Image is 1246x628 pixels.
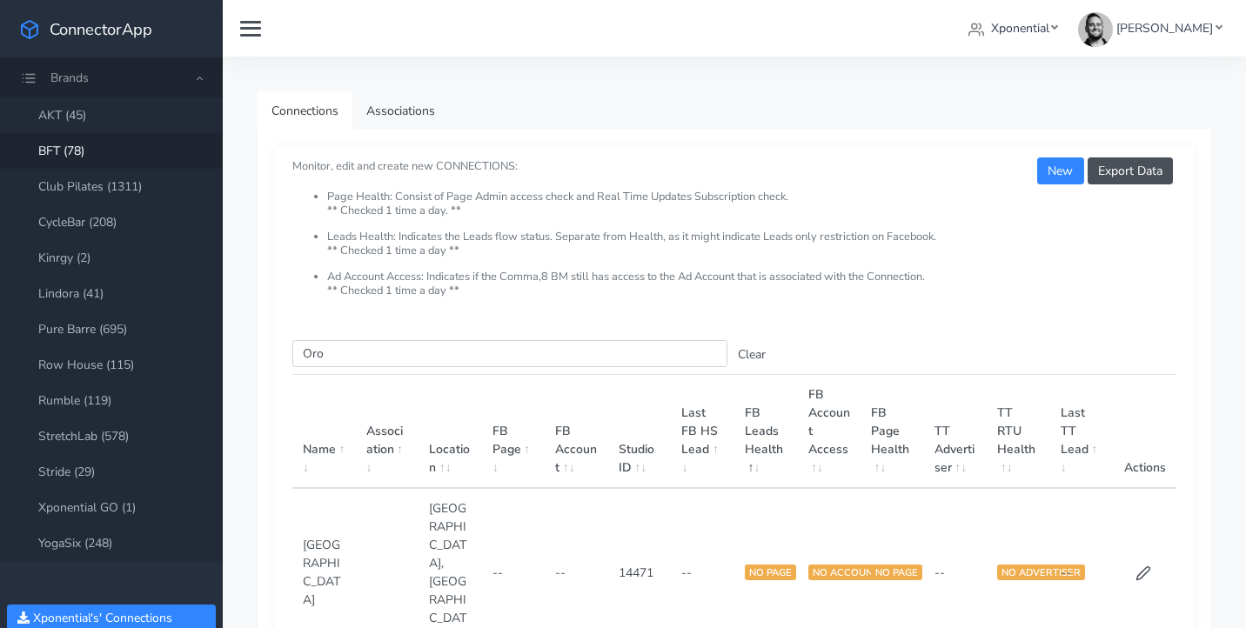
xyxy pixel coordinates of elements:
th: Location [419,375,482,489]
span: NO ADVERTISER [997,565,1085,580]
span: Brands [50,70,89,86]
span: NO PAGE [745,565,796,580]
th: Last TT Lead [1050,375,1114,489]
span: [PERSON_NAME] [1116,20,1213,37]
th: TT Advertiser [924,375,988,489]
a: Associations [352,91,449,130]
li: Ad Account Access: Indicates if the Comma,8 BM still has access to the Ad Account that is associa... [327,271,1176,297]
a: [PERSON_NAME] [1071,12,1229,44]
th: TT RTU Health [987,375,1050,489]
th: FB Account [545,375,608,489]
button: Export Data [1088,157,1173,184]
small: Monitor, edit and create new CONNECTIONS: [292,144,1176,297]
button: Clear [727,341,776,368]
span: Xponential [991,20,1049,37]
th: FB Page Health [861,375,924,489]
th: FB Leads Health [734,375,798,489]
img: James Carr [1078,12,1113,47]
span: NO PAGE [871,565,922,580]
th: FB Page [482,375,546,489]
span: NO ACCOUNT [808,565,883,580]
input: enter text you want to search [292,340,727,367]
li: Page Health: Consist of Page Admin access check and Real Time Updates Subscription check. ** Chec... [327,190,1176,230]
th: Last FB HS Lead [671,375,734,489]
th: Studio ID [608,375,672,489]
li: Leads Health: Indicates the Leads flow status. Separate from Health, as it might indicate Leads o... [327,230,1176,271]
button: New [1037,157,1083,184]
th: Name [292,375,356,489]
span: ConnectorApp [50,18,152,40]
a: Connections [258,91,352,130]
th: Actions [1113,375,1176,489]
th: FB Account Access [798,375,861,489]
a: Xponential [961,12,1065,44]
th: Association [356,375,419,489]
